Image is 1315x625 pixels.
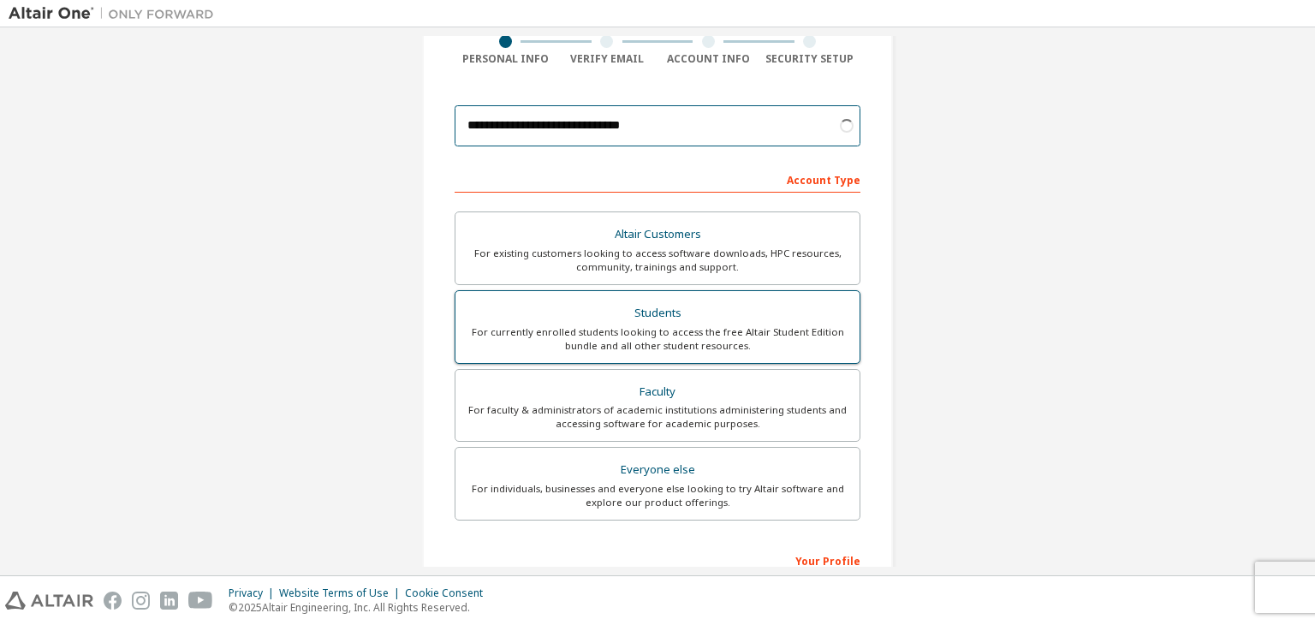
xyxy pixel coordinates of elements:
img: linkedin.svg [160,592,178,610]
div: For currently enrolled students looking to access the free Altair Student Edition bundle and all ... [466,325,849,353]
div: Account Info [657,52,759,66]
div: For faculty & administrators of academic institutions administering students and accessing softwa... [466,403,849,431]
div: For existing customers looking to access software downloads, HPC resources, community, trainings ... [466,247,849,274]
div: Account Type [455,165,860,193]
div: Personal Info [455,52,556,66]
img: Altair One [9,5,223,22]
img: altair_logo.svg [5,592,93,610]
img: youtube.svg [188,592,213,610]
div: Privacy [229,586,279,600]
div: Altair Customers [466,223,849,247]
div: Cookie Consent [405,586,493,600]
div: Faculty [466,380,849,404]
div: Your Profile [455,546,860,574]
img: instagram.svg [132,592,150,610]
div: Verify Email [556,52,658,66]
p: © 2025 Altair Engineering, Inc. All Rights Reserved. [229,600,493,615]
div: Security Setup [759,52,861,66]
div: For individuals, businesses and everyone else looking to try Altair software and explore our prod... [466,482,849,509]
div: Everyone else [466,458,849,482]
img: facebook.svg [104,592,122,610]
div: Website Terms of Use [279,586,405,600]
div: Students [466,301,849,325]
